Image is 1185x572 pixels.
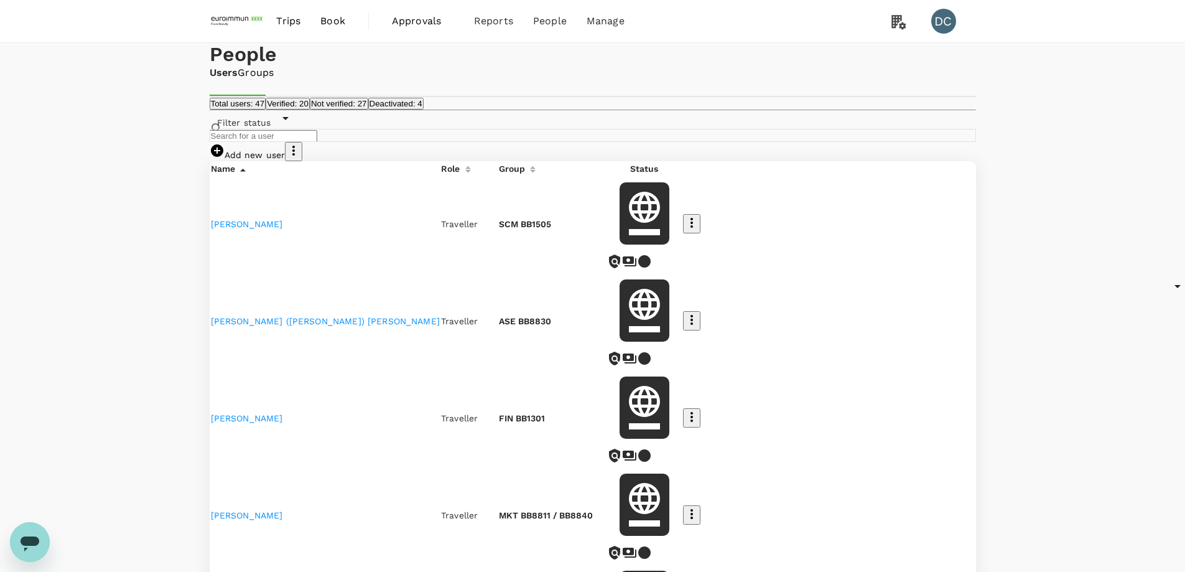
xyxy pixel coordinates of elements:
[10,522,50,562] iframe: Button to launch messaging window
[276,14,300,29] span: Trips
[210,66,238,80] a: Users
[392,14,454,29] span: Approvals
[441,316,478,326] span: Traveller
[310,98,368,110] button: Not verified: 27
[210,43,976,66] h1: People
[211,510,283,520] a: [PERSON_NAME]
[211,316,440,326] a: [PERSON_NAME] ([PERSON_NAME]) [PERSON_NAME]
[211,219,283,229] a: [PERSON_NAME]
[320,14,345,29] span: Book
[206,157,236,175] div: Name
[266,98,310,110] button: Verified: 20
[441,219,478,229] span: Traveller
[607,162,682,175] th: Status
[441,510,478,520] span: Traveller
[499,317,551,327] button: ASE BB8830
[474,14,513,29] span: Reports
[210,118,279,128] span: Filter status
[494,157,526,175] div: Group
[441,413,478,423] span: Traveller
[587,14,625,29] span: Manage
[499,414,545,424] button: FIN BB1301
[210,111,976,129] div: Filter status
[436,157,460,175] div: Role
[533,14,567,29] span: People
[238,66,274,80] a: Groups
[210,98,266,110] button: Total users: 47
[211,413,283,423] a: [PERSON_NAME]
[499,511,593,521] button: MKT BB8811 / BB8840
[210,150,286,160] a: Add new user
[368,98,424,110] button: Deactivated: 4
[931,9,956,34] div: DC
[210,7,267,35] img: EUROIMMUN (South East Asia) Pte. Ltd.
[210,130,317,142] input: Search for a user
[499,220,551,230] button: SCM BB1505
